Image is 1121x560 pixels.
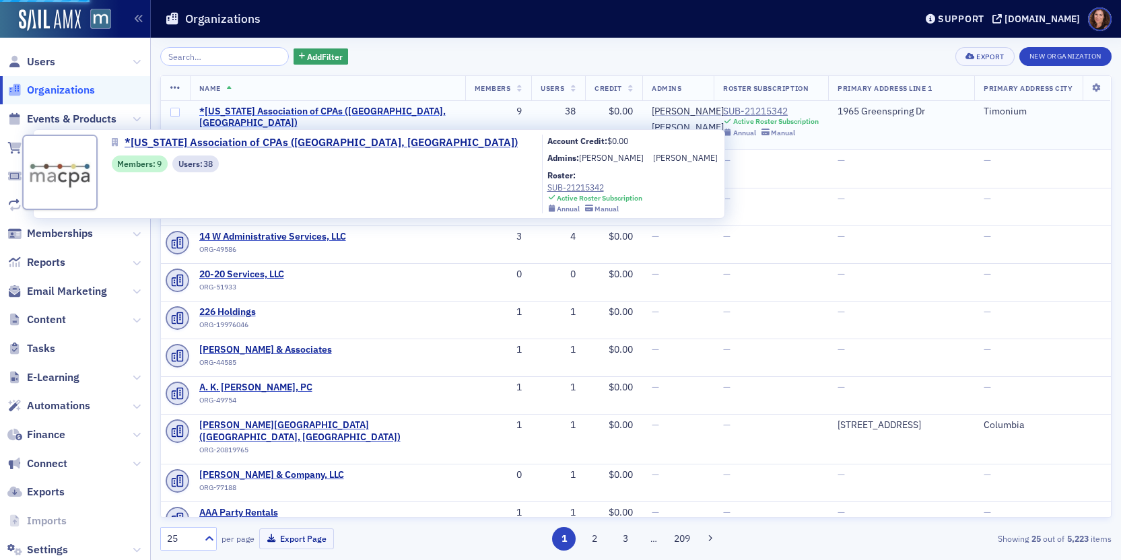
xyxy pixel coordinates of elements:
[199,106,456,129] span: *Maryland Association of CPAs (Timonium, MD)
[804,532,1112,545] div: Showing out of items
[838,343,845,355] span: —
[27,112,116,127] span: Events & Products
[547,152,579,163] b: Admins:
[222,532,254,545] label: per page
[475,344,522,356] div: 1
[557,194,642,203] div: Active Roster Subscription
[838,83,932,93] span: Primary Address Line 1
[199,231,346,243] a: 14 W Administrative Services, LLC
[199,269,322,281] a: 20-20 Services, LLC
[984,468,991,481] span: —
[838,193,845,205] span: —
[117,157,157,170] span: Members :
[609,105,633,117] span: $0.00
[838,230,845,242] span: —
[19,9,81,31] img: SailAMX
[733,129,756,137] div: Annual
[541,306,576,318] div: 1
[294,48,349,65] button: AddFilter
[199,419,456,443] a: [PERSON_NAME][GEOGRAPHIC_DATA] ([GEOGRAPHIC_DATA], [GEOGRAPHIC_DATA])
[27,284,107,299] span: Email Marketing
[541,469,576,481] div: 1
[771,129,795,137] div: Manual
[984,306,991,318] span: —
[547,135,607,146] b: Account Credit:
[723,343,731,355] span: —
[733,117,819,126] div: Active Roster Subscription
[609,468,633,481] span: $0.00
[160,47,289,66] input: Search…
[27,542,68,557] span: Settings
[199,469,344,481] a: [PERSON_NAME] & Company, LLC
[199,83,221,93] span: Name
[112,135,528,151] a: *[US_STATE] Association of CPAs ([GEOGRAPHIC_DATA], [GEOGRAPHIC_DATA])
[838,154,845,166] span: —
[199,382,322,394] span: A. K. Burton, PC
[475,419,522,431] div: 1
[652,83,681,93] span: Admins
[723,306,731,318] span: —
[199,382,322,394] a: A. K. [PERSON_NAME], PC
[652,343,659,355] span: —
[178,157,204,170] span: Users :
[609,419,633,431] span: $0.00
[199,283,322,296] div: ORG-51933
[475,469,522,481] div: 0
[938,13,984,25] div: Support
[838,268,845,280] span: —
[7,112,116,127] a: Events & Products
[579,151,644,164] div: [PERSON_NAME]
[547,181,643,193] a: SUB-21215342
[7,427,65,442] a: Finance
[199,245,346,258] div: ORG-49586
[199,507,322,519] span: AAA Party Rentals
[541,231,576,243] div: 4
[199,344,332,356] span: A. Brown & Associates
[475,306,522,318] div: 1
[199,419,456,443] span: A.M. Klatzkin (Columbia, MD)
[199,306,322,318] a: 226 Holdings
[557,205,580,213] div: Annual
[125,135,518,151] span: *[US_STATE] Association of CPAs ([GEOGRAPHIC_DATA], [GEOGRAPHIC_DATA])
[199,396,322,409] div: ORG-49754
[984,268,991,280] span: —
[541,106,576,118] div: 38
[652,381,659,393] span: —
[1005,13,1080,25] div: [DOMAIN_NAME]
[475,507,522,519] div: 1
[609,506,633,518] span: $0.00
[199,358,332,372] div: ORG-44585
[984,230,991,242] span: —
[609,381,633,393] span: $0.00
[81,9,111,32] a: View Homepage
[984,419,1101,431] div: Columbia
[7,83,95,98] a: Organizations
[199,446,456,459] div: ORG-20819765
[7,284,107,299] a: Email Marketing
[541,269,576,281] div: 0
[984,506,991,518] span: —
[1088,7,1112,31] span: Profile
[838,381,845,393] span: —
[652,468,659,481] span: —
[27,485,65,499] span: Exports
[475,83,511,93] span: Members
[652,419,659,431] span: —
[652,506,659,518] span: —
[723,83,809,93] span: Roster Subscription
[609,268,633,280] span: $0.00
[723,230,731,242] span: —
[1019,49,1112,61] a: New Organization
[27,312,66,327] span: Content
[652,268,659,280] span: —
[723,154,731,166] span: —
[27,55,55,69] span: Users
[541,507,576,519] div: 1
[838,506,845,518] span: —
[7,312,66,327] a: Content
[259,528,334,549] button: Export Page
[199,320,322,334] div: ORG-19976046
